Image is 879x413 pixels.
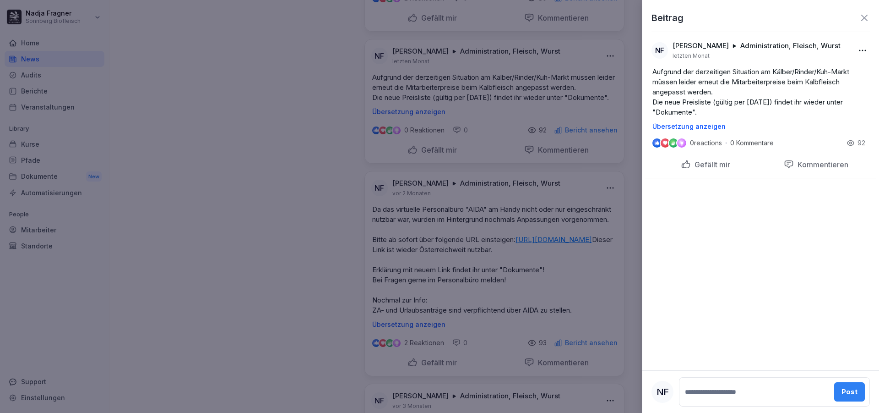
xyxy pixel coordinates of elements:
[651,11,684,25] p: Beitrag
[690,139,722,147] p: 0 reactions
[794,160,848,169] p: Kommentieren
[740,41,841,50] p: Administration, Fleisch, Wurst
[651,381,673,403] div: NF
[691,160,730,169] p: Gefällt mir
[652,67,869,117] p: Aufgrund der derzeitigen Situation am Kälber/Rinder/Kuh-Markt müssen leider erneut die Mitarbeite...
[857,138,865,148] p: 92
[651,42,668,59] div: NF
[673,52,710,60] p: letzten Monat
[834,382,865,402] button: Post
[730,139,781,147] p: 0 Kommentare
[673,41,729,50] p: [PERSON_NAME]
[652,123,869,130] p: Übersetzung anzeigen
[841,387,857,397] div: Post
